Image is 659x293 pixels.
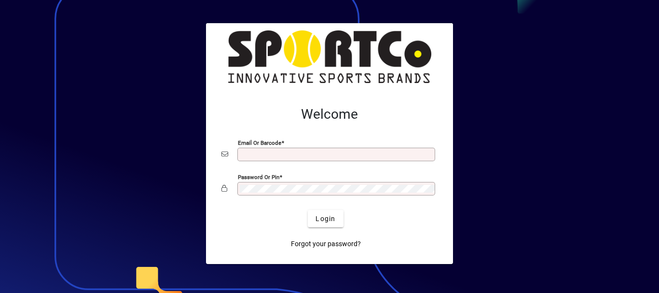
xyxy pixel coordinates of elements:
span: Login [316,214,335,224]
mat-label: Email or Barcode [238,140,281,146]
a: Forgot your password? [287,235,365,252]
h2: Welcome [221,106,438,123]
mat-label: Password or Pin [238,174,279,181]
button: Login [308,210,343,227]
span: Forgot your password? [291,239,361,249]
